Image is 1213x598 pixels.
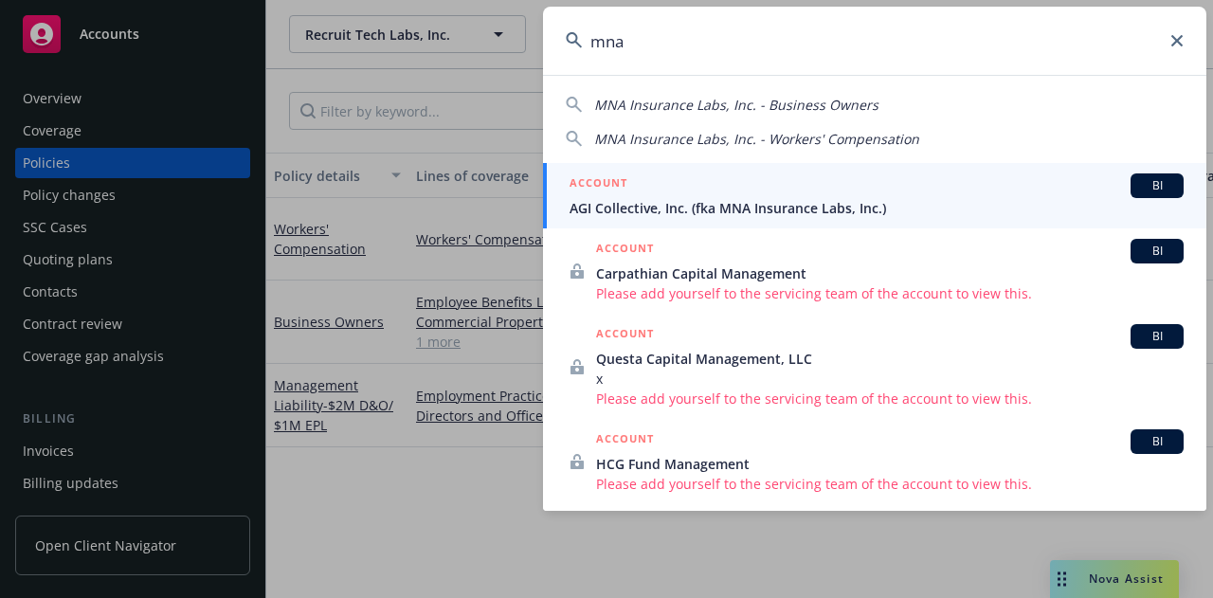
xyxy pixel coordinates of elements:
[596,239,654,262] h5: ACCOUNT
[594,130,919,148] span: MNA Insurance Labs, Inc. - Workers' Compensation
[596,349,1184,369] span: Questa Capital Management, LLC
[596,454,1184,474] span: HCG Fund Management
[543,228,1206,314] a: ACCOUNTBICarpathian Capital ManagementPlease add yourself to the servicing team of the account to...
[543,314,1206,419] a: ACCOUNTBIQuesta Capital Management, LLCxPlease add yourself to the servicing team of the account ...
[543,163,1206,228] a: ACCOUNTBIAGI Collective, Inc. (fka MNA Insurance Labs, Inc.)
[570,198,1184,218] span: AGI Collective, Inc. (fka MNA Insurance Labs, Inc.)
[596,429,654,452] h5: ACCOUNT
[596,283,1184,303] span: Please add yourself to the servicing team of the account to view this.
[1138,433,1176,450] span: BI
[596,263,1184,283] span: Carpathian Capital Management
[596,389,1184,408] span: Please add yourself to the servicing team of the account to view this.
[594,96,878,114] span: MNA Insurance Labs, Inc. - Business Owners
[543,7,1206,75] input: Search...
[596,474,1184,494] span: Please add yourself to the servicing team of the account to view this.
[1138,243,1176,260] span: BI
[596,324,654,347] h5: ACCOUNT
[543,419,1206,504] a: ACCOUNTBIHCG Fund ManagementPlease add yourself to the servicing team of the account to view this.
[1138,328,1176,345] span: BI
[570,173,627,196] h5: ACCOUNT
[1138,177,1176,194] span: BI
[596,369,1184,389] span: x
